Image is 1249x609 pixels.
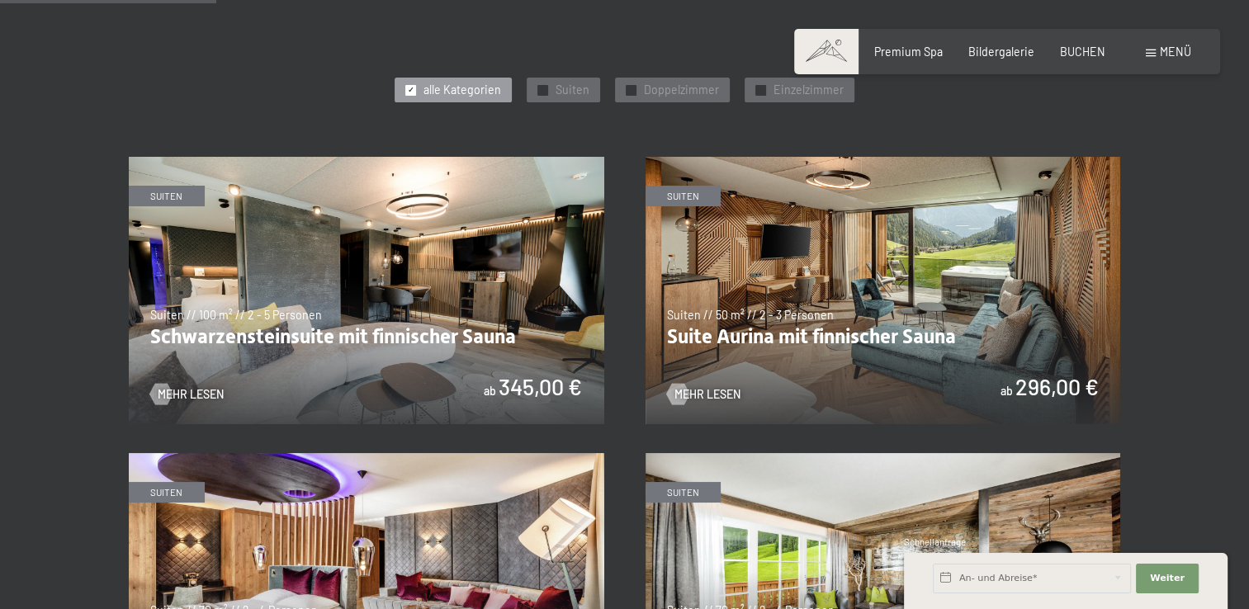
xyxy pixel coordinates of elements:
[1060,45,1105,59] a: BUCHEN
[758,85,764,95] span: ✓
[646,157,1121,166] a: Suite Aurina mit finnischer Sauna
[644,82,719,98] span: Doppelzimmer
[1150,572,1185,585] span: Weiter
[628,85,635,95] span: ✓
[129,453,604,462] a: Romantic Suite mit Bio-Sauna
[646,453,1121,462] a: Chaletsuite mit Bio-Sauna
[1136,564,1199,593] button: Weiter
[667,386,740,403] a: Mehr Lesen
[674,386,740,403] span: Mehr Lesen
[646,157,1121,424] img: Suite Aurina mit finnischer Sauna
[129,157,604,424] img: Schwarzensteinsuite mit finnischer Sauna
[540,85,546,95] span: ✓
[556,82,589,98] span: Suiten
[874,45,943,59] a: Premium Spa
[129,157,604,166] a: Schwarzensteinsuite mit finnischer Sauna
[1160,45,1191,59] span: Menü
[408,85,414,95] span: ✓
[158,386,224,403] span: Mehr Lesen
[774,82,844,98] span: Einzelzimmer
[423,82,501,98] span: alle Kategorien
[968,45,1034,59] a: Bildergalerie
[904,536,966,547] span: Schnellanfrage
[150,386,224,403] a: Mehr Lesen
